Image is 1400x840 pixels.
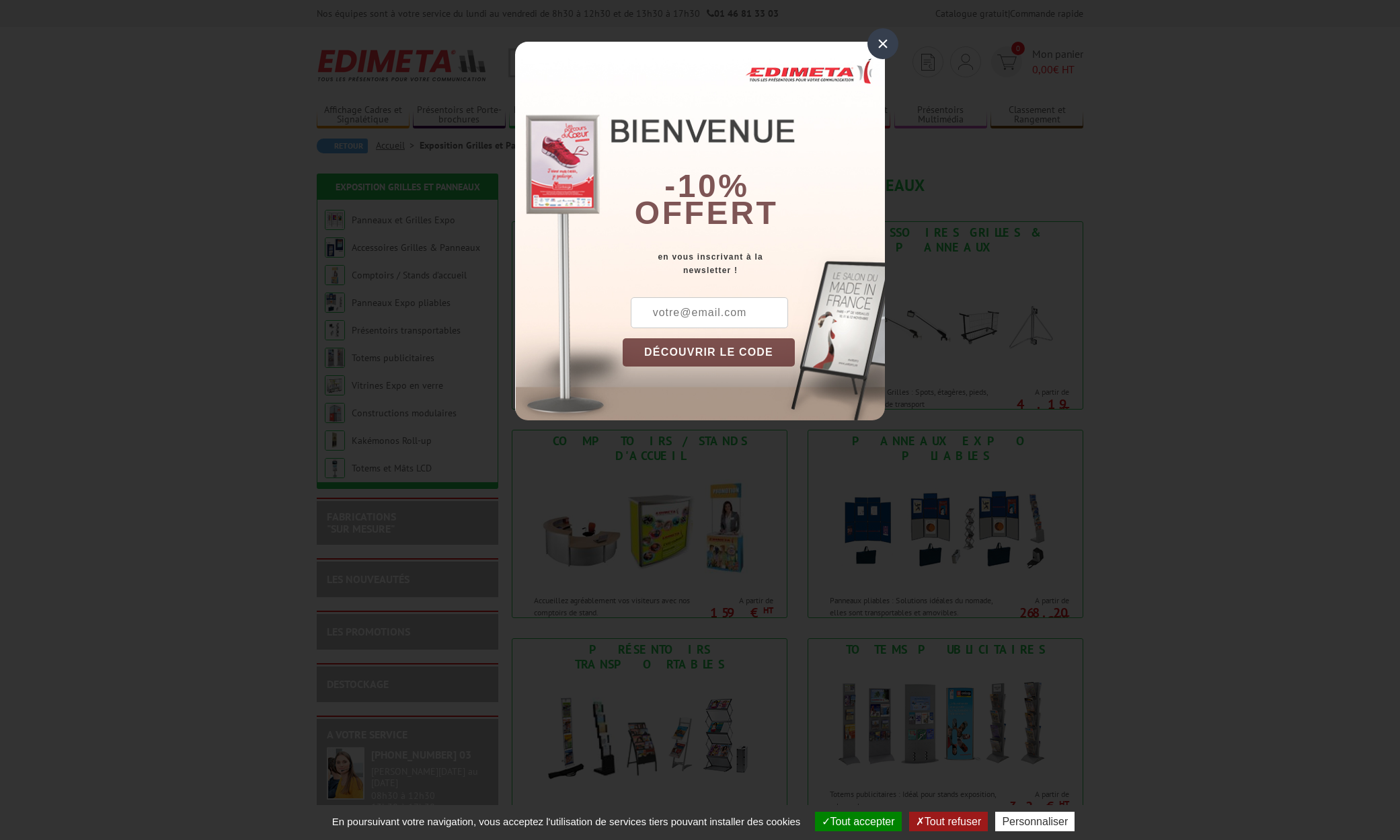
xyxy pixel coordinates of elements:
[631,297,788,328] input: votre@email.com
[995,812,1075,831] button: Personnaliser (fenêtre modale)
[325,816,808,827] span: En poursuivant votre navigation, vous acceptez l'utilisation de services tiers pouvant installer ...
[623,250,885,277] div: en vous inscrivant à la newsletter !
[664,168,749,204] b: -10%
[815,812,902,831] button: Tout accepter
[867,28,898,59] div: ×
[623,338,795,367] button: DÉCOUVRIR LE CODE
[909,812,988,831] button: Tout refuser
[635,195,779,231] font: offert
